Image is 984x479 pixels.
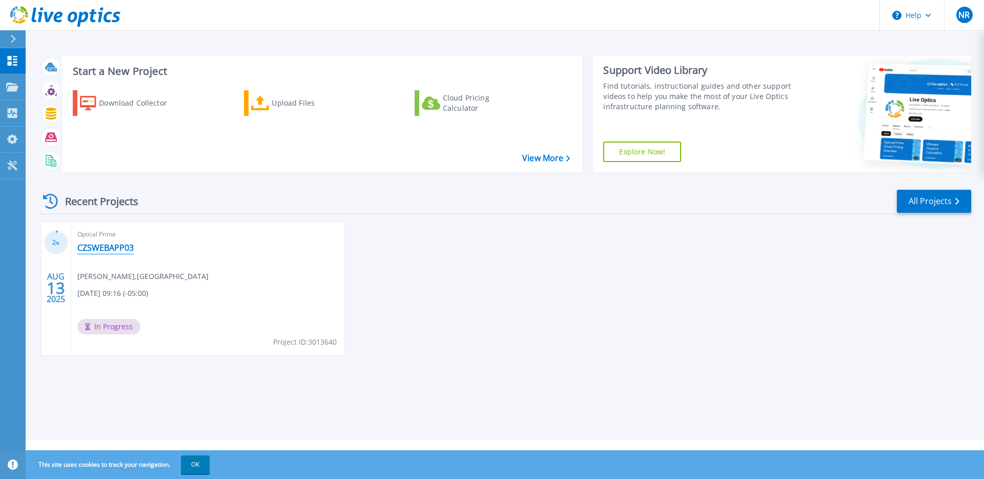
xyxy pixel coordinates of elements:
[99,93,181,113] div: Download Collector
[415,90,529,116] a: Cloud Pricing Calculator
[28,455,210,474] span: This site uses cookies to track your navigation.
[603,81,796,112] div: Find tutorials, instructional guides and other support videos to help you make the most of your L...
[44,237,68,249] h3: 2
[46,269,66,307] div: AUG 2025
[47,284,65,292] span: 13
[958,11,970,19] span: NR
[181,455,210,474] button: OK
[77,288,148,299] span: [DATE] 09:16 (-05:00)
[273,336,337,348] span: Project ID: 3013640
[443,93,525,113] div: Cloud Pricing Calculator
[56,240,59,246] span: %
[77,271,209,282] span: [PERSON_NAME] , [GEOGRAPHIC_DATA]
[603,142,681,162] a: Explore Now!
[39,189,152,214] div: Recent Projects
[73,90,187,116] a: Download Collector
[522,153,570,163] a: View More
[272,93,354,113] div: Upload Files
[897,190,971,213] a: All Projects
[244,90,358,116] a: Upload Files
[77,229,338,240] span: Optical Prime
[77,243,134,253] a: CZSWEBAPP03
[77,319,140,334] span: In Progress
[603,64,796,77] div: Support Video Library
[73,66,570,77] h3: Start a New Project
